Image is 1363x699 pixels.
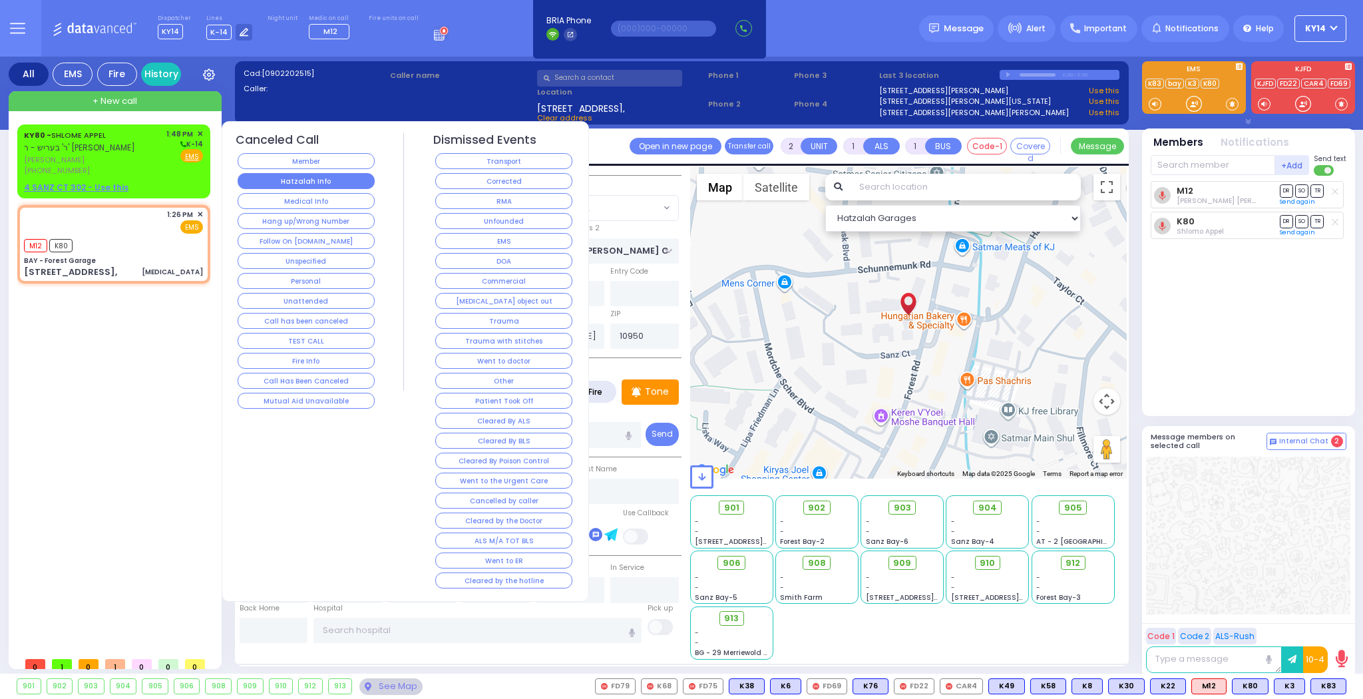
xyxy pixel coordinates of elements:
[1280,184,1293,197] span: DR
[1185,79,1199,89] a: K3
[1093,436,1120,463] button: Drag Pegman onto the map to open Street View
[1165,23,1219,35] span: Notifications
[893,557,911,570] span: 909
[729,678,765,694] div: BLS
[1036,592,1081,602] span: Forest Bay-3
[641,678,678,694] div: K68
[238,373,375,389] button: Call Has Been Canceled
[1274,678,1305,694] div: BLS
[725,138,773,154] button: Transfer call
[1142,66,1246,75] label: EMS
[1108,678,1145,694] div: K30
[866,517,870,527] span: -
[537,70,682,87] input: Search a contact
[206,25,232,40] span: K-14
[185,659,205,669] span: 0
[693,461,737,479] img: Google
[1108,678,1145,694] div: BLS
[648,603,673,614] label: Pick up
[610,563,644,573] label: In Service
[435,533,572,549] button: ALS M/A TOT BLS
[610,309,620,320] label: ZIP
[206,15,253,23] label: Lines
[244,83,386,95] label: Caller:
[1151,433,1266,450] h5: Message members on selected call
[166,129,193,139] span: 1:48 PM
[435,413,572,429] button: Cleared By ALS
[1266,433,1346,450] button: Internal Chat 2
[695,638,699,648] span: -
[174,679,200,694] div: 906
[238,193,375,209] button: Medical Info
[695,628,699,638] span: -
[1277,79,1300,89] a: FD22
[435,353,572,369] button: Went to doctor
[967,138,1007,154] button: Code-1
[268,15,297,23] label: Night unit
[1145,79,1164,89] a: K83
[1301,79,1326,89] a: CAR4
[435,253,572,269] button: DOA
[780,527,784,537] span: -
[132,659,152,669] span: 0
[951,573,955,582] span: -
[866,527,870,537] span: -
[238,313,375,329] button: Call has been canceled
[573,464,617,475] label: P Last Name
[1191,678,1227,694] div: M12
[24,266,117,279] div: [STREET_ADDRESS],
[93,95,137,108] span: + New call
[537,113,592,123] span: Clear address
[770,678,801,694] div: BLS
[879,96,1051,107] a: [STREET_ADDRESS][PERSON_NAME][US_STATE]
[723,557,741,570] span: 906
[240,603,280,614] label: Back Home
[435,173,572,189] button: Corrected
[435,473,572,489] button: Went to the Urgent Care
[1256,23,1274,35] span: Help
[1084,23,1127,35] span: Important
[24,142,135,153] span: ר' בעריש - ר' [PERSON_NAME]
[329,679,352,694] div: 913
[142,267,203,277] div: [MEDICAL_DATA]
[645,385,669,399] p: Tone
[433,133,536,147] h4: Dismissed Events
[1305,23,1326,35] span: KY14
[1036,582,1040,592] span: -
[24,256,96,266] div: BAY - Forest Garage
[610,266,648,277] label: Entry Code
[697,174,743,200] button: Show street map
[47,679,73,694] div: 902
[1026,23,1046,35] span: Alert
[141,63,181,86] a: History
[689,683,695,690] img: red-radio-icon.svg
[693,461,737,479] a: Open this area in Google Maps (opens a new window)
[1295,215,1308,228] span: SO
[313,603,343,614] label: Hospital
[900,683,906,690] img: red-radio-icon.svg
[695,592,737,602] span: Sanz Bay-5
[925,138,962,154] button: BUS
[1036,517,1040,527] span: -
[244,68,386,79] label: Cad:
[238,253,375,269] button: Unspecified
[1310,215,1324,228] span: TR
[435,453,572,469] button: Cleared By Poison Control
[238,173,375,189] button: Hatzalah Info
[1213,628,1257,644] button: ALS-Rush
[1280,198,1315,206] a: Send again
[1251,66,1355,75] label: KJFD
[708,70,789,81] span: Phone 1
[1153,135,1203,150] button: Members
[1295,184,1308,197] span: SO
[879,107,1069,118] a: [STREET_ADDRESS][PERSON_NAME][PERSON_NAME]
[1232,678,1268,694] div: K80
[1151,155,1275,175] input: Search member
[866,592,992,602] span: [STREET_ADDRESS][PERSON_NAME]
[97,63,137,86] div: Fire
[894,501,911,515] span: 903
[142,679,168,694] div: 905
[851,174,1081,200] input: Search location
[537,196,660,220] span: SECTION 2
[951,582,955,592] span: -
